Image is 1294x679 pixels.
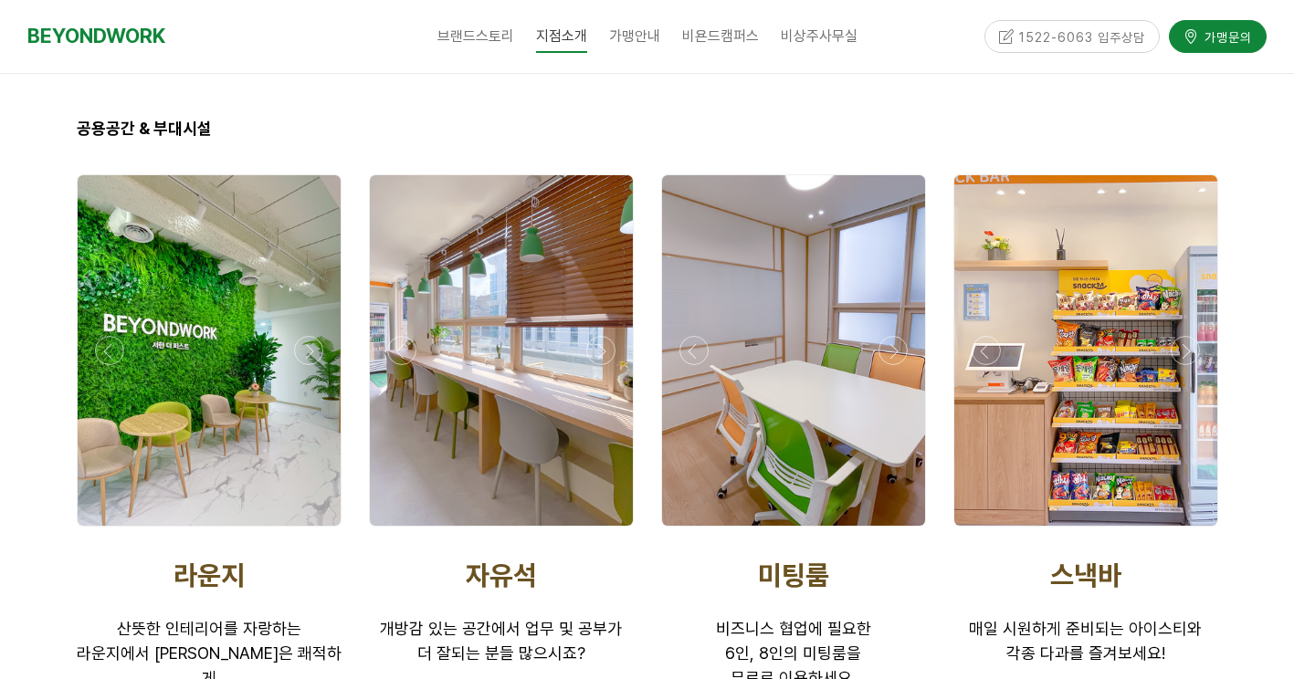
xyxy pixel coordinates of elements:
[174,559,245,591] span: 라운지
[609,27,660,45] span: 가맹안내
[1006,643,1165,663] span: 각종 다과를 즐겨보세요!
[598,14,671,59] a: 가맹안내
[682,27,759,45] span: 비욘드캠퍼스
[77,119,212,138] span: 공용공간 & 부대시설
[758,559,829,591] span: 미팅룸
[525,14,598,59] a: 지점소개
[1169,20,1267,52] a: 가맹문의
[1199,27,1252,46] span: 가맹문의
[466,559,537,591] span: 자유석
[770,14,868,59] a: 비상주사무실
[27,19,165,53] a: BEYONDWORK
[426,14,525,59] a: 브랜드스토리
[536,21,587,53] span: 지점소개
[417,643,585,663] span: 더 잘되는 분들 많으시죠?
[380,619,622,638] span: 개방감 있는 공간에서 업무 및 공부가
[969,619,1202,638] span: 매일 시원하게 준비되는 아이스티와
[671,14,770,59] a: 비욘드캠퍼스
[1050,559,1121,591] span: 스낵바
[781,27,857,45] span: 비상주사무실
[437,27,514,45] span: 브랜드스토리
